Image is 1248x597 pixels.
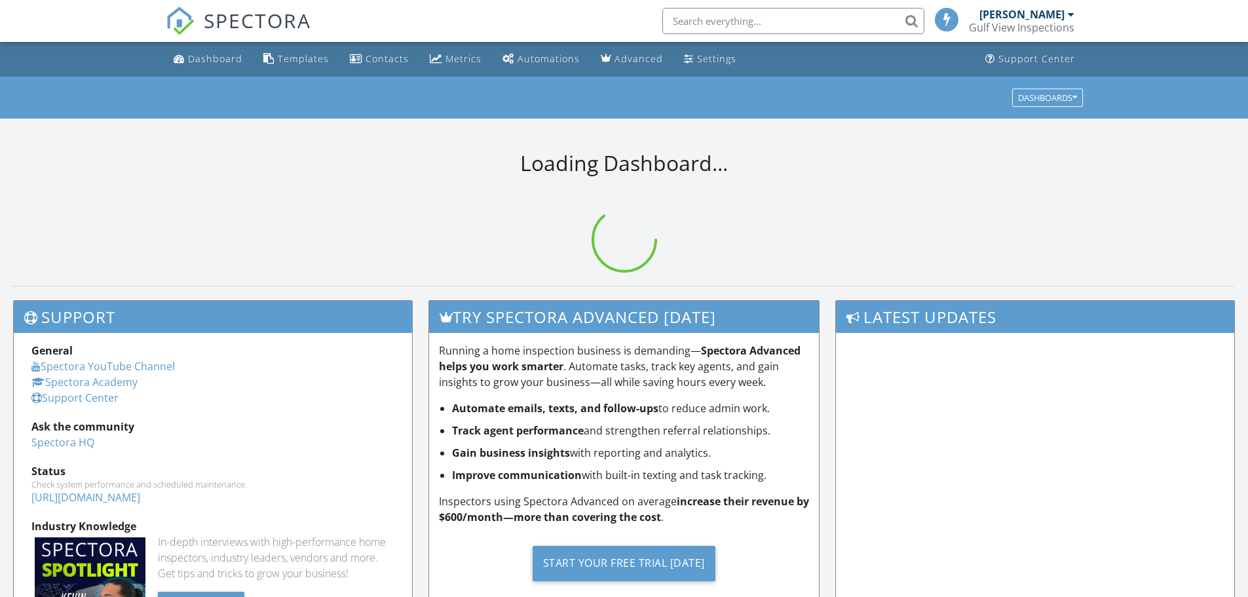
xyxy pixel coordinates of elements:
img: The Best Home Inspection Software - Spectora [166,7,195,35]
li: to reduce admin work. [452,400,810,416]
li: and strengthen referral relationships. [452,423,810,438]
a: Templates [258,47,334,71]
div: Support Center [998,52,1075,65]
button: Dashboards [1012,88,1083,107]
div: [PERSON_NAME] [979,8,1065,21]
h3: Latest Updates [836,301,1234,333]
strong: Track agent performance [452,423,584,438]
div: Advanced [615,52,663,65]
div: Gulf View Inspections [969,21,1074,34]
strong: increase their revenue by $600/month—more than covering the cost [439,494,809,524]
p: Running a home inspection business is demanding— . Automate tasks, track key agents, and gain ins... [439,343,810,390]
h3: Support [14,301,412,333]
span: SPECTORA [204,7,311,34]
strong: Automate emails, texts, and follow-ups [452,401,658,415]
strong: Improve communication [452,468,582,482]
div: Templates [278,52,329,65]
li: with built-in texting and task tracking. [452,467,810,483]
div: Automations [518,52,580,65]
div: Dashboards [1018,93,1077,102]
div: Ask the community [31,419,394,434]
a: Metrics [425,47,487,71]
p: Inspectors using Spectora Advanced on average . [439,493,810,525]
div: Contacts [366,52,409,65]
input: Search everything... [662,8,924,34]
div: In-depth interviews with high-performance home inspectors, industry leaders, vendors and more. Ge... [158,534,394,581]
a: Support Center [980,47,1080,71]
div: Status [31,463,394,479]
strong: Spectora Advanced helps you work smarter [439,343,801,374]
div: Dashboard [188,52,242,65]
div: Settings [697,52,736,65]
a: Start Your Free Trial [DATE] [439,535,810,591]
a: Automations (Basic) [497,47,585,71]
a: Settings [679,47,742,71]
div: Industry Knowledge [31,518,394,534]
a: SPECTORA [166,18,311,45]
a: [URL][DOMAIN_NAME] [31,490,140,505]
h3: Try spectora advanced [DATE] [429,301,820,333]
a: Advanced [596,47,668,71]
div: Check system performance and scheduled maintenance. [31,479,394,490]
li: with reporting and analytics. [452,445,810,461]
strong: General [31,343,73,358]
strong: Gain business insights [452,446,570,460]
div: Start Your Free Trial [DATE] [533,546,715,581]
a: Spectora Academy [31,375,138,389]
a: Support Center [31,391,119,405]
div: Metrics [445,52,482,65]
a: Dashboard [168,47,248,71]
a: Spectora YouTube Channel [31,359,175,374]
a: Spectora HQ [31,435,94,450]
a: Contacts [345,47,414,71]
